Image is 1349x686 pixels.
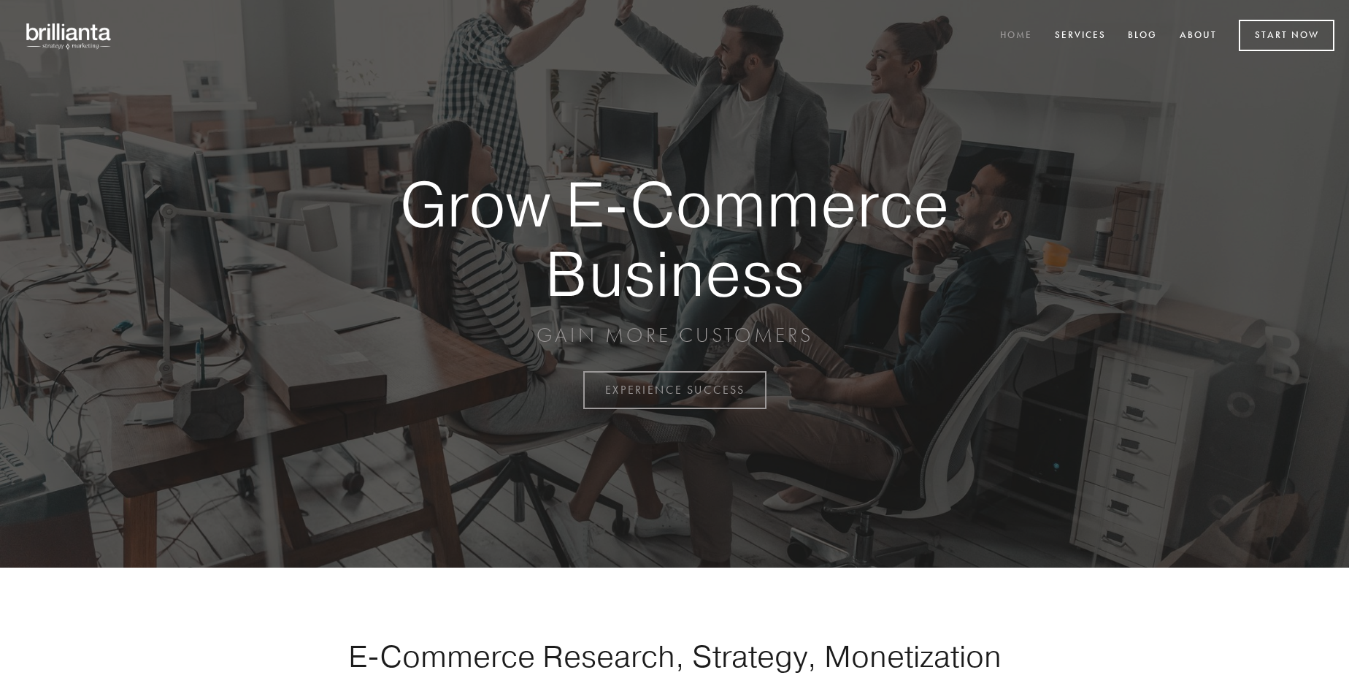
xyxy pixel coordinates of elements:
a: EXPERIENCE SUCCESS [583,371,766,409]
a: Services [1045,24,1115,48]
a: Home [991,24,1042,48]
a: Blog [1118,24,1167,48]
p: GAIN MORE CUSTOMERS [349,322,1000,348]
h1: E-Commerce Research, Strategy, Monetization [302,638,1047,674]
a: Start Now [1239,20,1334,51]
img: brillianta - research, strategy, marketing [15,15,124,57]
a: About [1170,24,1226,48]
strong: Grow E-Commerce Business [349,169,1000,308]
